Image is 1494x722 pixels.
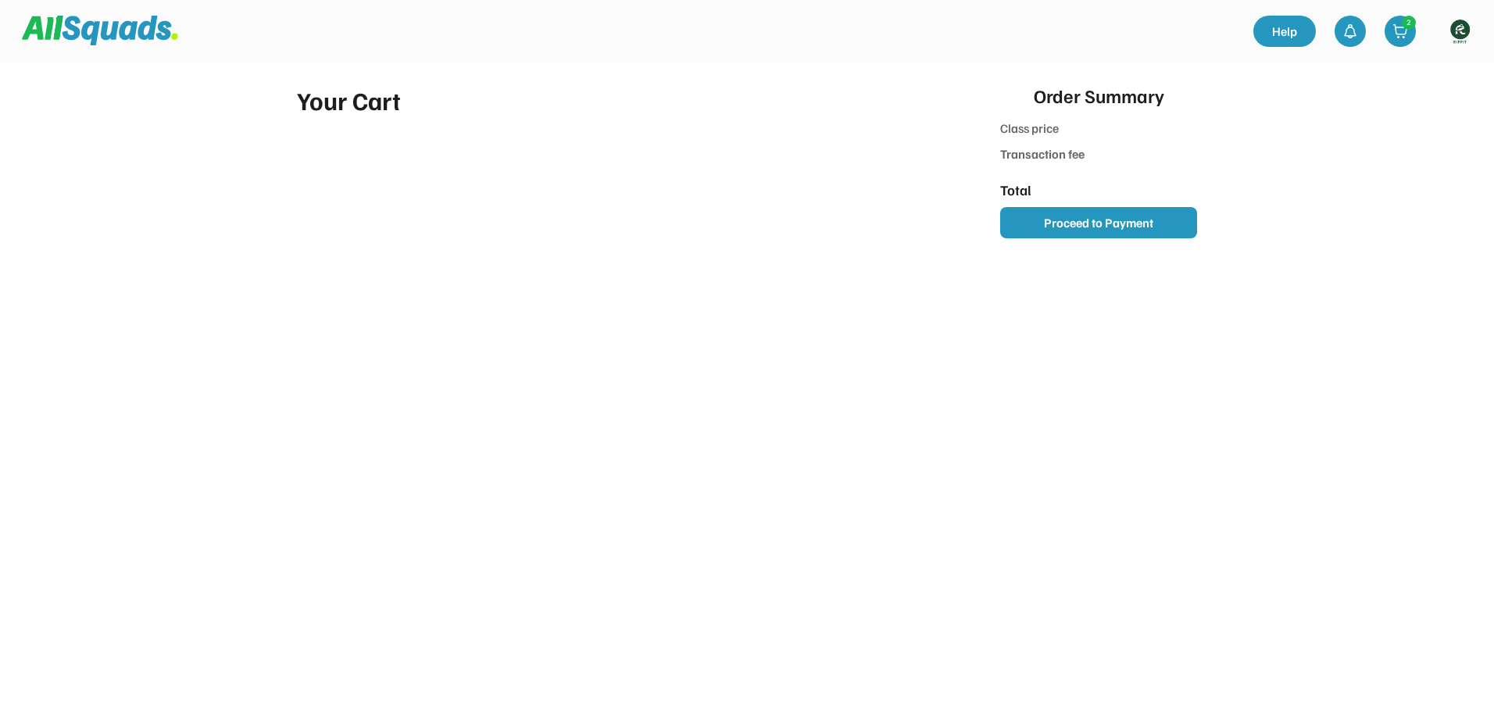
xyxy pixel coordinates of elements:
img: https%3A%2F%2F94044dc9e5d3b3599ffa5e2d56a015ce.cdn.bubble.io%2Ff1734594230631x534612339345057700%... [1444,16,1475,47]
button: Proceed to Payment [1000,207,1197,238]
div: 2 [1403,16,1415,28]
div: Class price [1000,119,1087,140]
div: Order Summary [1034,81,1164,109]
img: shopping-cart-01%20%281%29.svg [1392,23,1408,39]
img: bell-03%20%281%29.svg [1342,23,1358,39]
a: Help [1253,16,1316,47]
div: Transaction fee [1000,145,1087,163]
div: Total [1000,180,1087,201]
img: Squad%20Logo.svg [22,16,178,45]
div: Your Cart [297,81,944,119]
